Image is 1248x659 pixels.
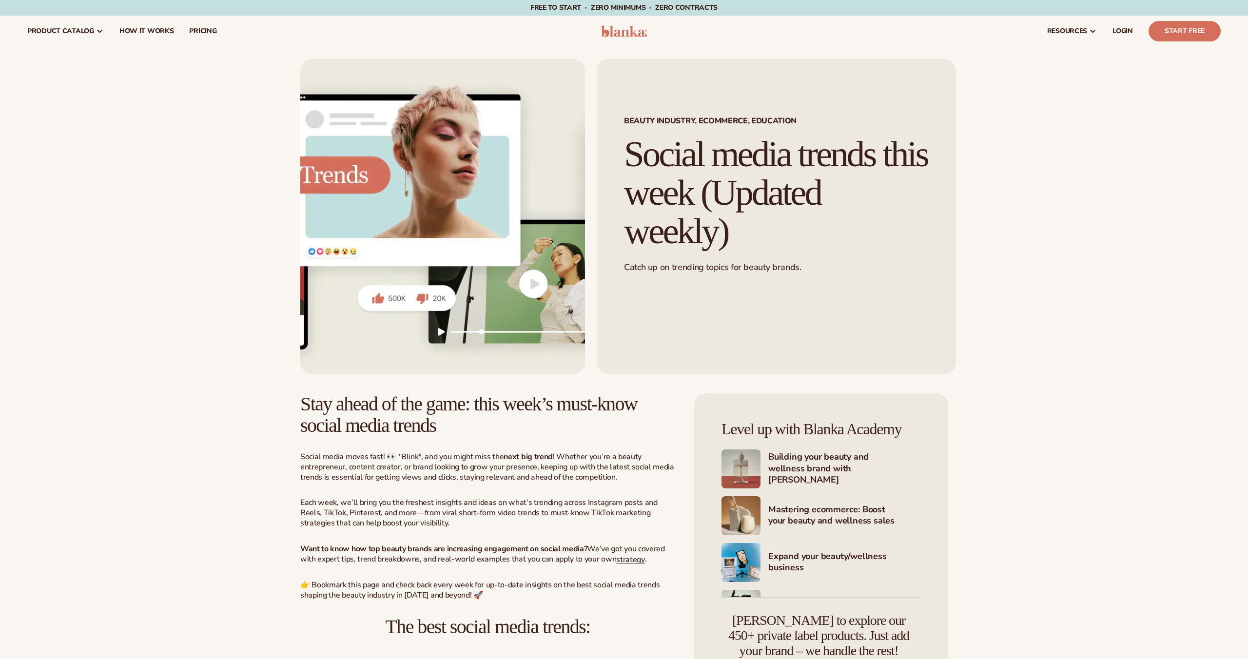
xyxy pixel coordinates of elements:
[768,551,921,575] h4: Expand your beauty/wellness business
[721,449,921,488] a: Shopify Image 3 Building your beauty and wellness brand with [PERSON_NAME]
[721,613,916,658] h4: [PERSON_NAME] to explore our 450+ private label products. Just add your brand – we handle the rest!
[601,25,647,37] img: logo
[1112,27,1133,35] span: LOGIN
[624,135,929,250] h1: Social media trends this week (Updated weekly)
[721,496,921,535] a: Shopify Image 4 Mastering ecommerce: Boost your beauty and wellness sales
[300,543,587,554] strong: Want to know how top beauty brands are increasing engagement on social media?
[1105,16,1141,47] a: LOGIN
[300,59,585,374] img: Social media trends this week (Updated weekly)
[300,452,675,482] p: Social media moves fast! 👀 *Blink*, and you might miss the ! Whether you’re a beauty entrepreneur...
[721,496,760,535] img: Shopify Image 4
[721,543,921,582] a: Shopify Image 5 Expand your beauty/wellness business
[300,498,675,528] p: Each week, we’ll bring you the freshest insights and ideas on what’s trending across Instagram po...
[19,16,112,47] a: product catalog
[112,16,182,47] a: How It Works
[189,27,216,35] span: pricing
[300,393,675,436] h2: Stay ahead of the game: this week’s must-know social media trends
[616,554,644,564] a: strategy
[1039,16,1105,47] a: resources
[1047,27,1087,35] span: resources
[300,580,675,601] p: 👉 Bookmark this page and check back every week for up-to-date insights on the best social media t...
[300,616,675,638] h2: The best social media trends:
[624,117,929,125] span: Beauty Industry, Ecommerce, Education
[27,27,94,35] span: product catalog
[768,451,921,486] h4: Building your beauty and wellness brand with [PERSON_NAME]
[721,421,921,438] h4: Level up with Blanka Academy
[1149,21,1221,41] a: Start Free
[119,27,174,35] span: How It Works
[721,590,921,629] a: Shopify Image 6 Marketing your beauty and wellness brand 101
[504,451,553,462] strong: next big trend
[181,16,224,47] a: pricing
[721,590,760,629] img: Shopify Image 6
[721,543,760,582] img: Shopify Image 5
[300,544,675,564] p: We’ve got you covered with expert tips, trend breakdowns, and real-world examples that you can ap...
[768,504,921,528] h4: Mastering ecommerce: Boost your beauty and wellness sales
[721,449,760,488] img: Shopify Image 3
[530,3,718,12] span: Free to start · ZERO minimums · ZERO contracts
[624,261,801,273] span: Catch up on trending topics for beauty brands.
